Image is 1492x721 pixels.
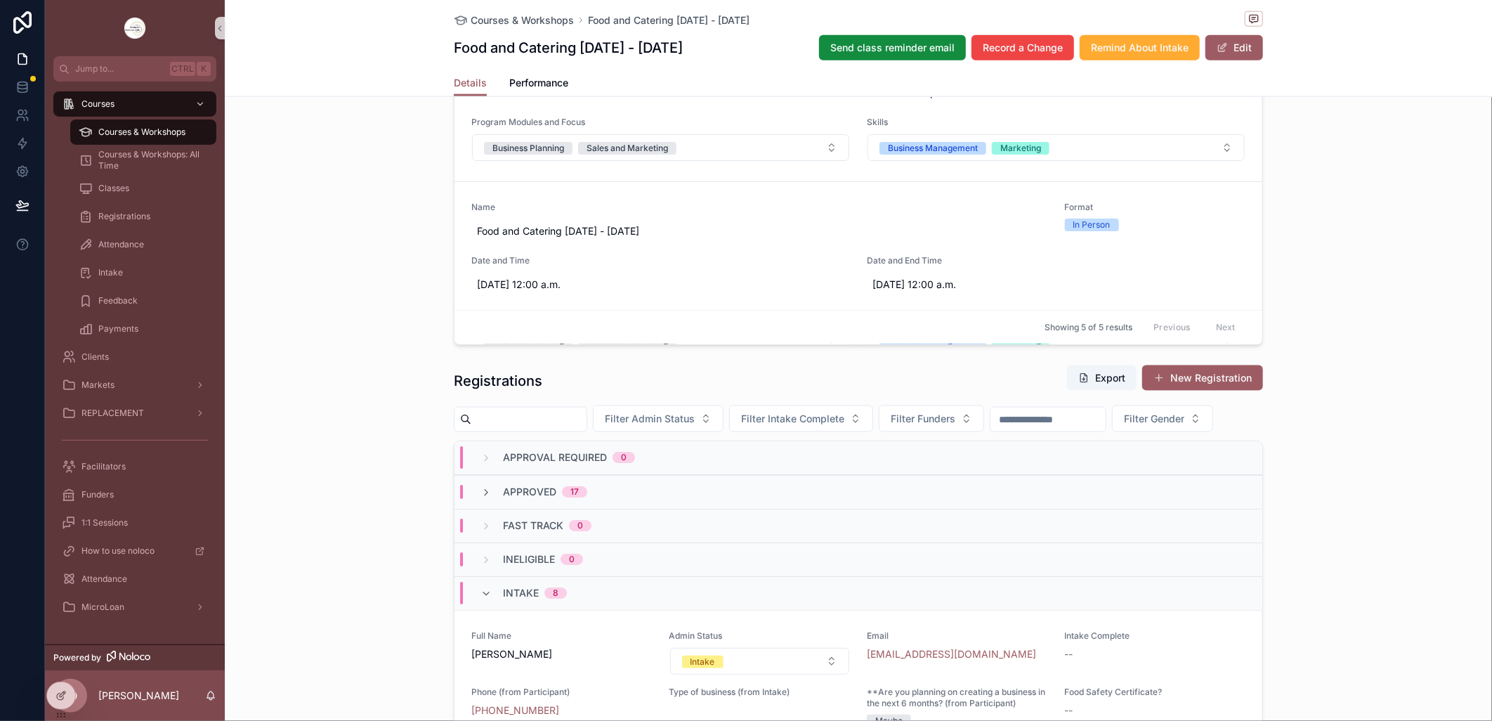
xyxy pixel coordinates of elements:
[70,232,216,257] a: Attendance
[1065,630,1246,642] span: Intake Complete
[53,510,216,535] a: 1:1 Sessions
[588,13,750,27] a: Food and Catering [DATE] - [DATE]
[992,141,1049,155] button: Unselect MARKETING
[509,70,568,98] a: Performance
[503,519,563,533] span: Fast Track
[70,119,216,145] a: Courses & Workshops
[1205,35,1263,60] button: Edit
[570,486,579,498] div: 17
[98,149,202,171] span: Courses & Workshops: All Time
[477,224,1042,238] span: Food and Catering [DATE] - [DATE]
[669,630,851,642] span: Admin Status
[471,703,559,717] a: [PHONE_NUMBER]
[53,56,216,82] button: Jump to...CtrlK
[70,148,216,173] a: Courses & Workshops: All Time
[45,644,225,670] a: Powered by
[891,412,955,426] span: Filter Funders
[1000,142,1041,155] div: Marketing
[879,405,984,432] button: Select Button
[471,13,574,27] span: Courses & Workshops
[691,656,715,668] div: Intake
[53,538,216,564] a: How to use noloco
[670,648,850,675] button: Select Button
[867,308,1245,320] span: Skills
[53,566,216,592] a: Attendance
[75,63,164,74] span: Jump to...
[53,652,101,663] span: Powered by
[53,91,216,117] a: Courses
[124,17,146,39] img: App logo
[70,176,216,201] a: Classes
[1124,412,1184,426] span: Filter Gender
[492,142,564,155] div: Business Planning
[53,454,216,479] a: Facilitators
[867,630,1048,642] span: Email
[471,202,1048,213] span: Name
[593,405,724,432] button: Select Button
[569,554,575,565] div: 0
[53,344,216,370] a: Clients
[578,141,676,155] button: Unselect SALES_AND_MARKETING
[98,295,138,306] span: Feedback
[477,278,844,292] span: [DATE] 12:00 a.m.
[70,288,216,313] a: Feedback
[1142,365,1263,391] button: New Registration
[503,552,555,566] span: Ineligible
[454,76,487,90] span: Details
[868,134,1245,161] button: Select Button
[53,482,216,507] a: Funders
[98,267,123,278] span: Intake
[471,255,850,266] span: Date and Time
[471,687,653,698] span: Phone (from Participant)
[53,401,216,426] a: REPLACEMENT
[81,379,114,391] span: Markets
[888,142,978,155] div: Business Management
[70,260,216,285] a: Intake
[484,141,572,155] button: Unselect BUSINESS_PLANNING
[98,183,129,194] span: Classes
[503,485,556,499] span: Approved
[81,408,144,419] span: REPLACEMENT
[454,371,542,391] h1: Registrations
[509,76,568,90] span: Performance
[198,63,209,74] span: K
[81,517,128,528] span: 1:1 Sessions
[98,689,179,703] p: [PERSON_NAME]
[1067,365,1137,391] button: Export
[872,278,1240,292] span: [DATE] 12:00 a.m.
[70,316,216,342] a: Payments
[1065,703,1073,717] span: --
[1065,202,1246,213] span: Format
[454,13,574,27] a: Courses & Workshops
[879,141,986,155] button: Unselect BUSINESS_MANAGEMENT
[983,41,1063,55] span: Record a Change
[1065,687,1246,698] span: Food Safety Certificate?
[454,38,683,58] h1: Food and Catering [DATE] - [DATE]
[81,98,114,110] span: Courses
[729,405,873,432] button: Select Button
[81,489,114,500] span: Funders
[81,602,124,613] span: MicroLoan
[454,181,1262,373] a: NameFood and Catering [DATE] - [DATE]FormatIn PersonDate and Time[DATE] 12:00 a.m.Date and End Ti...
[867,255,1245,266] span: Date and End Time
[81,545,155,557] span: How to use noloco
[454,70,487,97] a: Details
[53,595,216,620] a: MicroLoan
[867,687,1048,709] span: **Are you planning on creating a business in the next 6 months? (from Participant)
[669,687,851,698] span: Type of business (from Intake)
[621,452,627,463] div: 0
[81,573,127,585] span: Attendance
[1091,41,1189,55] span: Remind About Intake
[503,586,539,600] span: Intake
[98,126,185,138] span: Courses & Workshops
[1073,219,1111,231] div: In Person
[81,461,126,472] span: Facilitators
[472,134,849,161] button: Select Button
[98,211,150,222] span: Registrations
[587,142,668,155] div: Sales and Marketing
[471,117,850,128] span: Program Modules and Focus
[53,372,216,398] a: Markets
[471,647,653,661] span: [PERSON_NAME]
[971,35,1074,60] button: Record a Change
